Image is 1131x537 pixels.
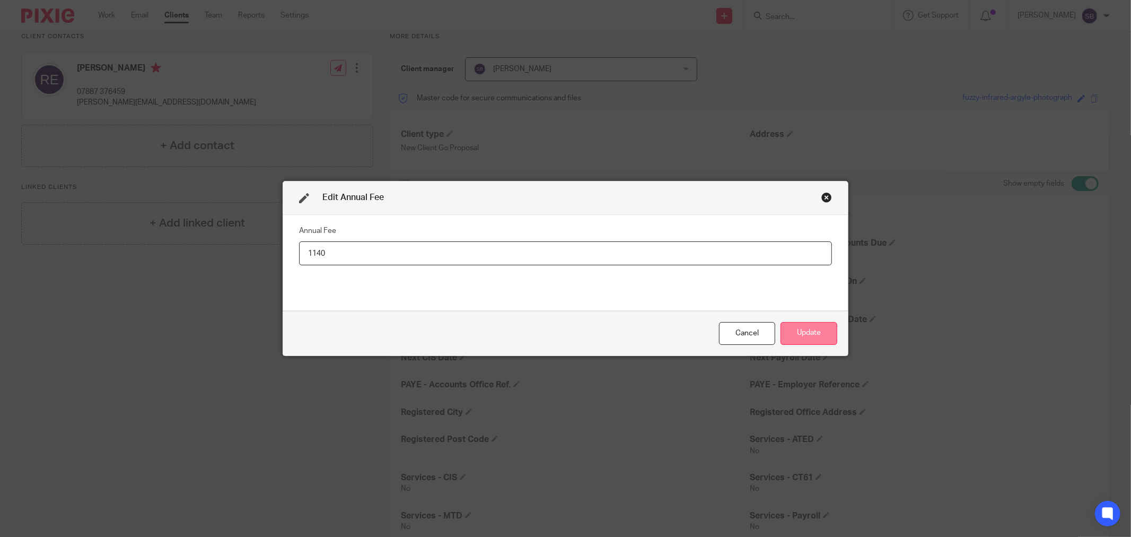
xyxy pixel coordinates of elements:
[299,226,336,236] label: Annual Fee
[322,193,384,202] span: Edit Annual Fee
[719,322,775,345] div: Close this dialog window
[299,241,832,265] input: Annual Fee
[781,322,837,345] button: Update
[821,192,832,203] div: Close this dialog window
